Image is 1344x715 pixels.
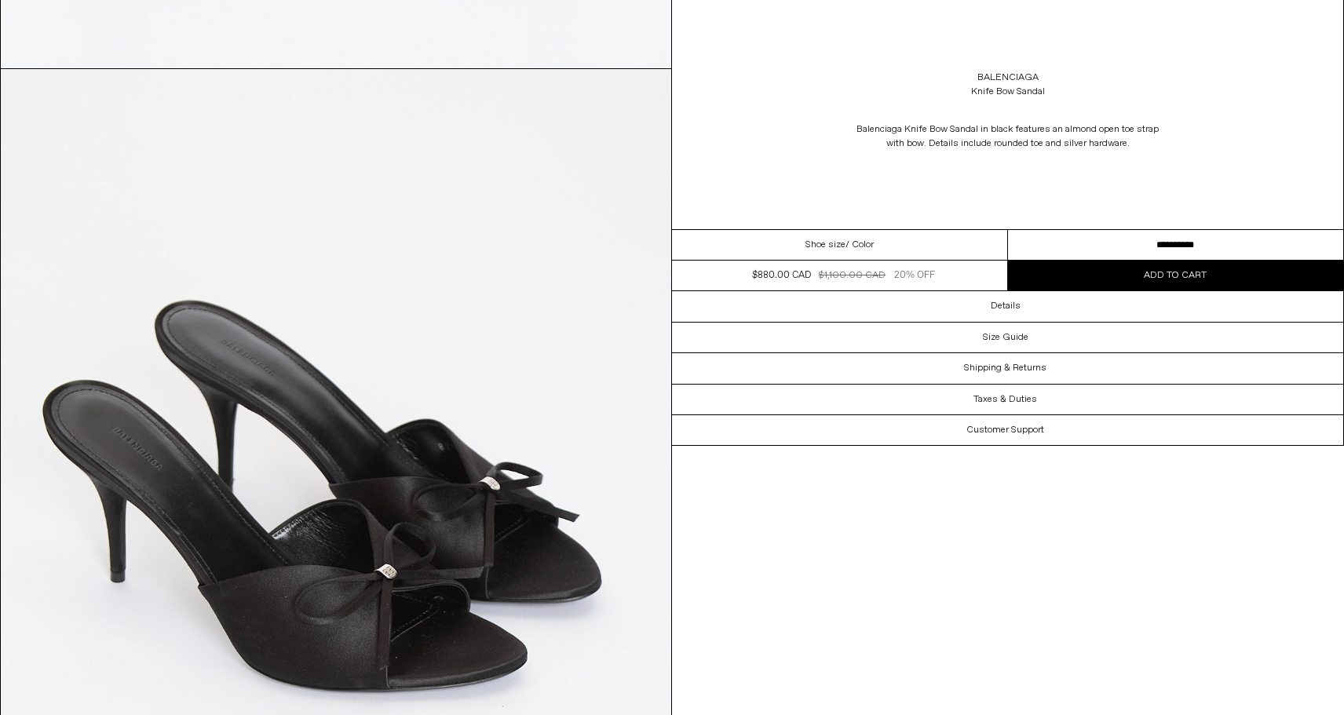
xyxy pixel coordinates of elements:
[964,363,1046,374] h3: Shipping & Returns
[845,238,874,252] span: / Color
[752,268,811,283] div: $880.00 CAD
[966,425,1044,436] h3: Customer Support
[983,332,1028,343] h3: Size Guide
[971,85,1045,99] div: Knife Bow Sandal
[991,301,1021,312] h3: Details
[819,268,886,283] div: $1,100.00 CAD
[977,71,1039,85] a: Balenciaga
[1008,261,1344,290] button: Add to cart
[973,394,1037,405] h3: Taxes & Duties
[851,115,1165,159] p: Balenciaga Knife Bow Sandal in black features an almond open toe strap with bow. Details include ...
[894,268,935,283] div: 20% OFF
[1144,269,1207,282] span: Add to cart
[805,238,845,252] span: Shoe size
